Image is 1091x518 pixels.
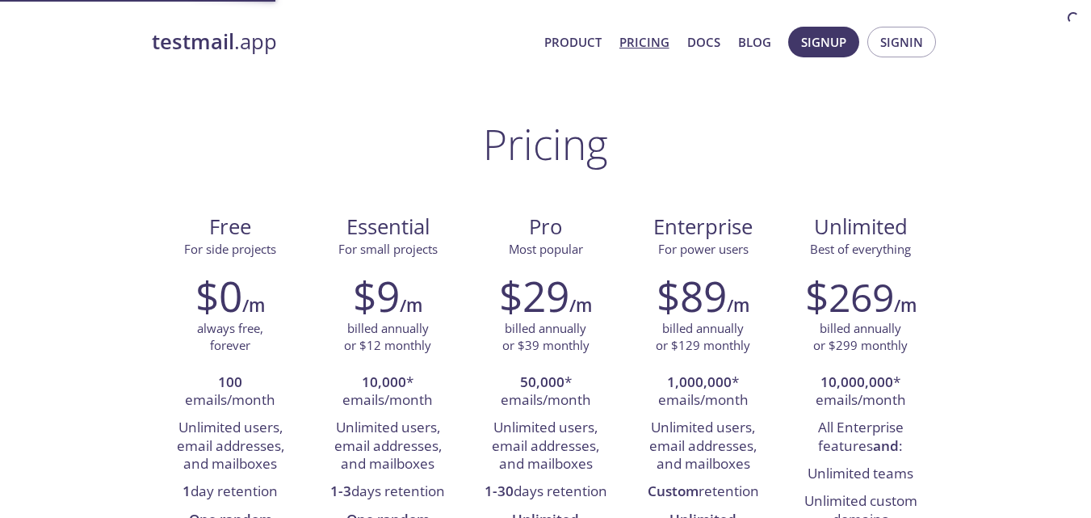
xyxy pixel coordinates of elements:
a: Blog [738,32,771,53]
h6: /m [894,292,917,319]
span: For small projects [338,241,438,257]
p: billed annually or $299 monthly [813,320,908,355]
strong: 10,000,000 [820,373,893,391]
a: Product [544,32,602,53]
li: Unlimited users, email addresses, and mailboxes [479,415,612,478]
span: Signup [801,32,846,53]
strong: testmail [152,27,234,56]
li: * emails/month [479,369,612,415]
strong: 1-30 [485,482,514,500]
p: billed annually or $39 monthly [502,320,590,355]
strong: and [873,436,899,455]
h2: $9 [353,272,400,320]
h2: $29 [499,272,569,320]
p: always free, forever [197,320,263,355]
li: Unlimited users, email addresses, and mailboxes [321,415,455,478]
li: Unlimited users, email addresses, and mailboxes [164,415,297,478]
h6: /m [569,292,592,319]
p: billed annually or $12 monthly [344,320,431,355]
li: * emails/month [794,369,927,415]
li: days retention [479,478,612,506]
span: Essential [322,213,454,241]
li: Unlimited teams [794,461,927,488]
button: Signup [788,27,859,57]
strong: 1,000,000 [667,373,732,391]
h1: Pricing [483,120,608,168]
span: Best of everything [810,241,911,257]
h6: /m [727,292,749,319]
h2: $ [805,272,894,320]
li: retention [636,478,770,506]
strong: 100 [218,373,242,391]
span: Free [165,213,296,241]
strong: Custom [648,482,699,500]
strong: 1 [183,482,191,500]
h6: /m [242,292,265,319]
span: Most popular [509,241,583,257]
li: emails/month [164,369,297,415]
span: For power users [658,241,749,257]
span: Signin [880,32,923,53]
li: days retention [321,478,455,506]
h6: /m [400,292,422,319]
a: Pricing [619,32,669,53]
li: * emails/month [321,369,455,415]
span: Pro [480,213,611,241]
p: billed annually or $129 monthly [656,320,750,355]
a: Docs [687,32,720,53]
span: Unlimited [814,213,908,241]
strong: 10,000 [362,373,406,391]
strong: 50,000 [520,373,564,391]
li: All Enterprise features : [794,415,927,461]
li: day retention [164,478,297,506]
span: Enterprise [637,213,769,241]
a: testmail.app [152,28,531,56]
span: 269 [829,271,894,323]
button: Signin [867,27,936,57]
span: For side projects [184,241,276,257]
h2: $0 [195,272,242,320]
li: * emails/month [636,369,770,415]
strong: 1-3 [330,482,351,500]
h2: $89 [657,272,727,320]
li: Unlimited users, email addresses, and mailboxes [636,415,770,478]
